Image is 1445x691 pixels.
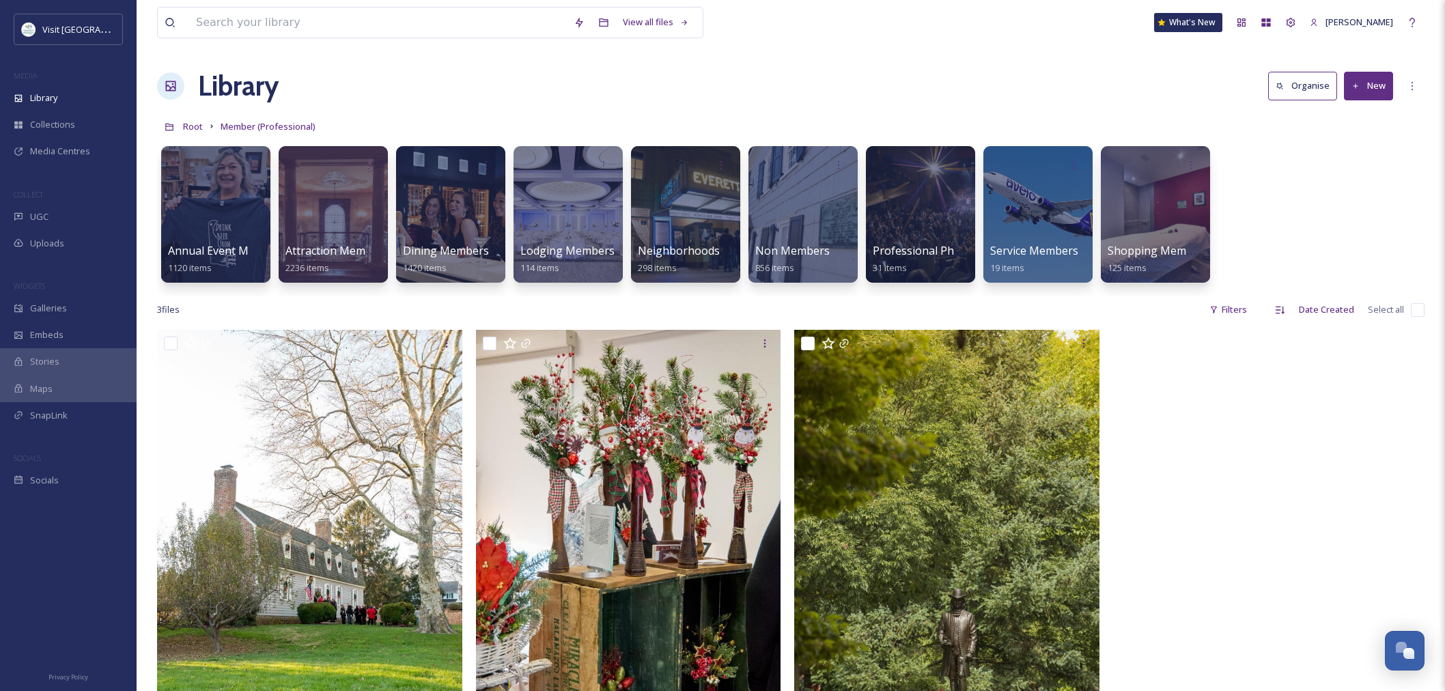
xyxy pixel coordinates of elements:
a: View all files [616,9,696,36]
span: Non Members [755,243,830,258]
span: 298 items [638,262,677,274]
span: Visit [GEOGRAPHIC_DATA] [42,23,148,36]
span: Root [183,120,203,132]
span: Maps [30,382,53,395]
a: Non Members856 items [755,244,830,274]
img: download%20%281%29.jpeg [22,23,36,36]
button: Open Chat [1385,631,1425,671]
button: Organise [1268,72,1337,100]
span: COLLECT [14,189,43,199]
span: 19 items [990,262,1024,274]
span: Lodging Members [520,243,615,258]
span: Shopping Members [1108,243,1209,258]
a: Neighborhoods298 items [638,244,720,274]
span: Collections [30,118,75,131]
button: New [1344,72,1393,100]
a: Shopping Members125 items [1108,244,1209,274]
span: Stories [30,355,59,368]
input: Search your library [189,8,567,38]
span: WIDGETS [14,281,45,291]
a: [PERSON_NAME] [1303,9,1400,36]
span: Member (Professional) [221,120,315,132]
a: Root [183,118,203,135]
span: SnapLink [30,409,68,422]
a: Lodging Members114 items [520,244,615,274]
span: Socials [30,474,59,487]
span: 125 items [1108,262,1147,274]
span: MEDIA [14,70,38,81]
a: Member (Professional) [221,118,315,135]
a: Organise [1268,72,1344,100]
a: Privacy Policy [48,668,88,684]
span: Library [30,91,57,104]
div: Date Created [1292,296,1361,323]
span: 856 items [755,262,794,274]
span: [PERSON_NAME] [1325,16,1393,28]
a: Dining Members1420 items [403,244,489,274]
span: 1120 items [168,262,212,274]
span: Neighborhoods [638,243,720,258]
a: Attraction Members2236 items [285,244,389,274]
a: Library [198,66,279,107]
span: UGC [30,210,48,223]
a: Professional Photos31 items [873,244,977,274]
span: Service Members [990,243,1078,258]
span: Select all [1368,303,1404,316]
span: 2236 items [285,262,329,274]
span: Media Centres [30,145,90,158]
span: Galleries [30,302,67,315]
span: 114 items [520,262,559,274]
a: Annual Event Members1120 items [168,244,287,274]
div: Filters [1203,296,1254,323]
span: 3 file s [157,303,180,316]
span: 31 items [873,262,907,274]
span: Dining Members [403,243,489,258]
span: Uploads [30,237,64,250]
span: SOCIALS [14,453,41,463]
span: 1420 items [403,262,447,274]
span: Annual Event Members [168,243,287,258]
a: Service Members19 items [990,244,1078,274]
span: Attraction Members [285,243,389,258]
span: Professional Photos [873,243,977,258]
a: What's New [1154,13,1222,32]
span: Privacy Policy [48,673,88,681]
span: Embeds [30,328,64,341]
